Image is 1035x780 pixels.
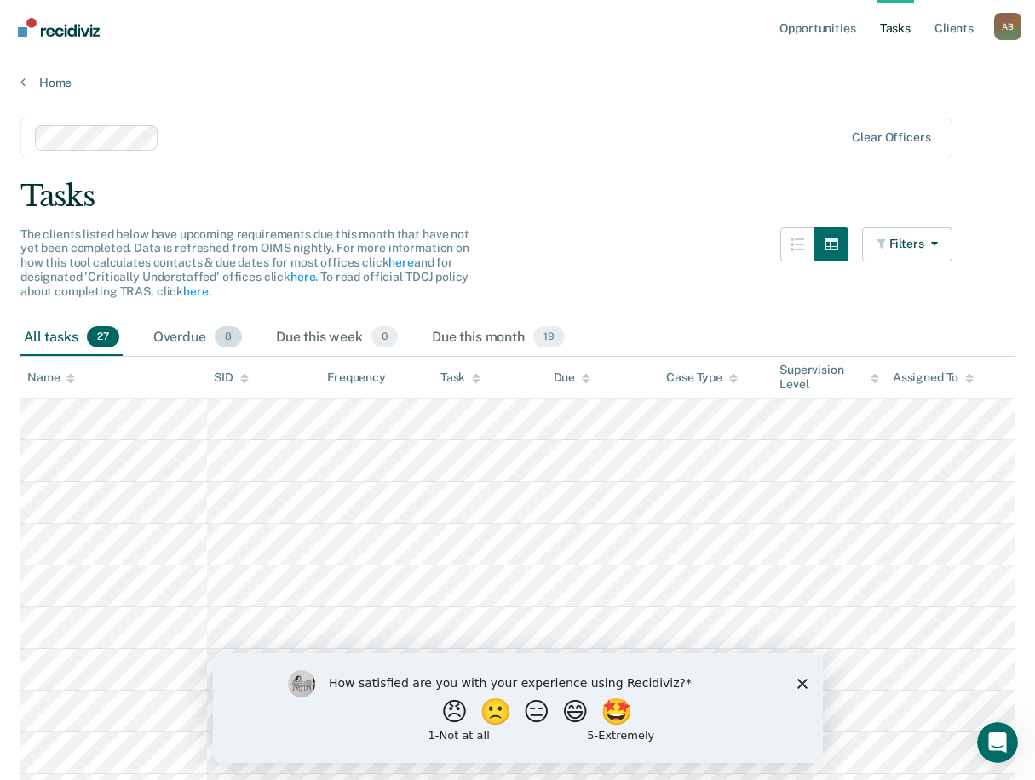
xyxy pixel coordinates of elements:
div: Case Type [666,370,738,385]
div: Due this month19 [428,319,568,357]
iframe: Survey by Kim from Recidiviz [213,653,823,763]
div: Supervision Level [779,363,879,392]
div: All tasks27 [20,319,123,357]
span: 8 [215,326,242,348]
span: 0 [371,326,398,348]
div: Name [27,370,75,385]
iframe: Intercom live chat [977,722,1018,763]
div: SID [214,370,249,385]
a: Home [20,75,1015,90]
div: Due [554,370,591,385]
span: 27 [87,326,119,348]
div: Clear officers [852,130,930,145]
div: Frequency [327,370,386,385]
button: Filters [862,227,952,261]
a: here [388,255,413,269]
div: Task [440,370,480,385]
a: here [290,270,315,284]
div: Overdue8 [150,319,245,357]
a: here [183,284,208,298]
div: Tasks [20,179,1015,214]
button: Profile dropdown button [994,13,1021,40]
div: A B [994,13,1021,40]
img: Recidiviz [18,18,100,37]
div: Assigned To [893,370,974,385]
span: 19 [533,326,565,348]
div: Due this week0 [273,319,401,357]
span: The clients listed below have upcoming requirements due this month that have not yet been complet... [20,227,469,298]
